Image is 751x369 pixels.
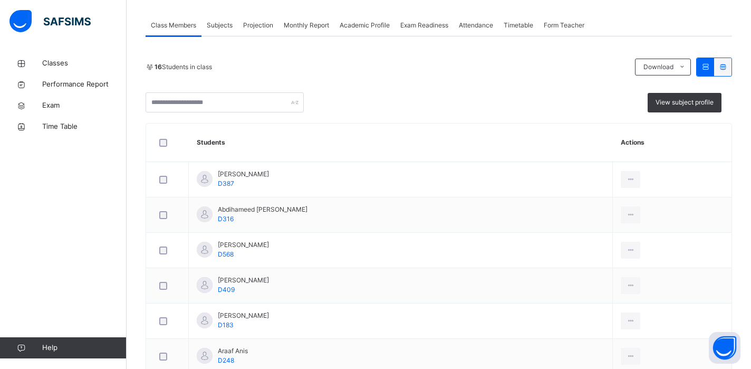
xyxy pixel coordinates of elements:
span: Students in class [155,62,212,72]
span: D387 [218,179,234,187]
span: Abdihameed [PERSON_NAME] [218,205,307,214]
span: D316 [218,215,234,223]
span: Projection [243,21,273,30]
th: Actions [613,124,731,162]
span: Performance Report [42,79,127,90]
span: [PERSON_NAME] [218,311,269,320]
span: D568 [218,250,234,258]
span: Class Members [151,21,196,30]
span: D183 [218,321,234,329]
span: Attendance [459,21,493,30]
span: Download [643,62,673,72]
th: Students [189,124,613,162]
span: Exam Readiness [400,21,448,30]
span: Help [42,343,126,353]
span: Classes [42,58,127,69]
span: Araaf Anis [218,346,248,356]
span: View subject profile [656,98,714,107]
span: Subjects [207,21,233,30]
span: Timetable [504,21,533,30]
b: 16 [155,63,162,71]
span: [PERSON_NAME] [218,276,269,285]
span: Form Teacher [544,21,584,30]
span: D248 [218,356,234,364]
img: safsims [9,10,91,32]
span: Monthly Report [284,21,329,30]
span: [PERSON_NAME] [218,240,269,250]
span: [PERSON_NAME] [218,169,269,179]
span: D409 [218,286,235,294]
span: Exam [42,100,127,111]
span: Time Table [42,121,127,132]
button: Open asap [709,332,740,364]
span: Academic Profile [340,21,390,30]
